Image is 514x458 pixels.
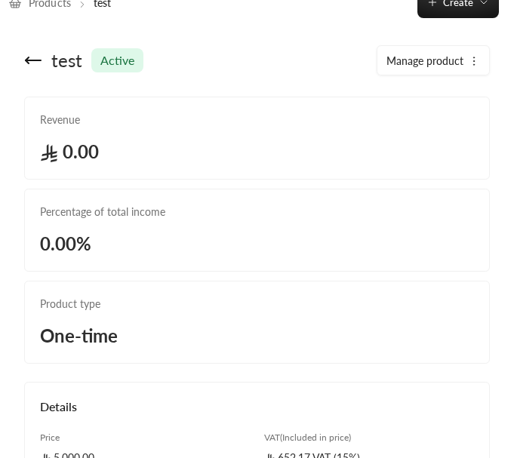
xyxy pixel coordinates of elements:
span: 0.00 % [40,232,474,256]
button: Manage product [377,46,489,76]
span: test [51,48,82,72]
span: Percentage of total income [40,204,474,220]
span: Details [40,399,77,413]
span: 0.00 [40,140,474,164]
span: One-time [40,324,118,346]
span: Manage product [386,54,463,69]
span: Price [40,432,60,443]
span: Revenue [40,112,474,128]
span: Product type [40,297,474,312]
span: active [100,51,134,69]
span: VAT ( Included in price ) [264,432,351,443]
